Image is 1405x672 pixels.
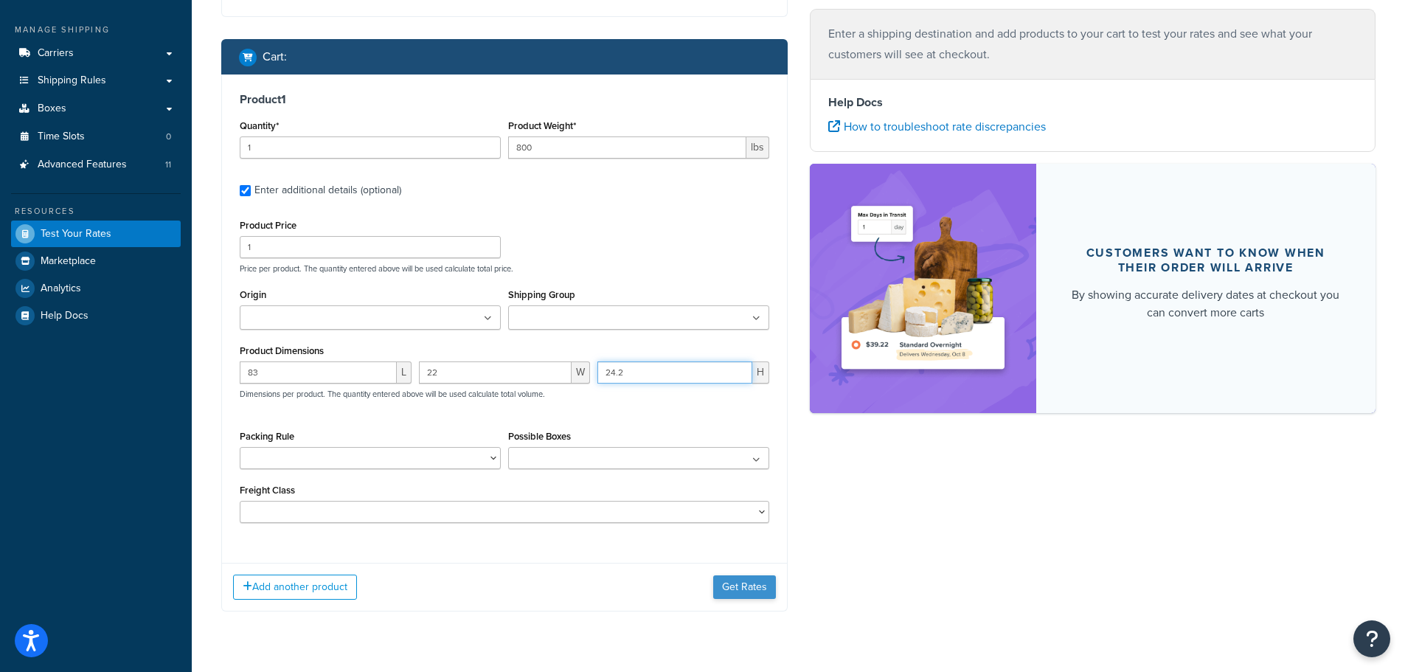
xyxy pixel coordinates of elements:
[38,75,106,87] span: Shipping Rules
[828,24,1358,65] p: Enter a shipping destination and add products to your cart to test your rates and see what your c...
[11,275,181,302] a: Analytics
[240,136,501,159] input: 0.0
[508,120,576,131] label: Product Weight*
[240,220,296,231] label: Product Price
[508,431,571,442] label: Possible Boxes
[240,185,251,196] input: Enter additional details (optional)
[11,95,181,122] a: Boxes
[11,248,181,274] a: Marketplace
[1353,620,1390,657] button: Open Resource Center
[38,47,74,60] span: Carriers
[1072,286,1341,322] div: By showing accurate delivery dates at checkout you can convert more carts
[11,123,181,150] li: Time Slots
[41,283,81,295] span: Analytics
[240,485,295,496] label: Freight Class
[11,151,181,179] li: Advanced Features
[828,94,1358,111] h4: Help Docs
[38,159,127,171] span: Advanced Features
[397,361,412,384] span: L
[713,575,776,599] button: Get Rates
[240,431,294,442] label: Packing Rule
[572,361,590,384] span: W
[41,310,89,322] span: Help Docs
[828,118,1046,135] a: How to troubleshoot rate discrepancies
[746,136,769,159] span: lbs
[41,255,96,268] span: Marketplace
[240,92,769,107] h3: Product 1
[11,40,181,67] a: Carriers
[166,131,171,143] span: 0
[832,186,1014,391] img: feature-image-ddt-36eae7f7280da8017bfb280eaccd9c446f90b1fe08728e4019434db127062ab4.png
[752,361,769,384] span: H
[508,136,746,159] input: 0.00
[240,120,279,131] label: Quantity*
[11,302,181,329] a: Help Docs
[263,50,287,63] h2: Cart :
[11,67,181,94] a: Shipping Rules
[38,131,85,143] span: Time Slots
[236,389,545,399] p: Dimensions per product. The quantity entered above will be used calculate total volume.
[11,221,181,247] a: Test Your Rates
[1072,246,1341,275] div: Customers want to know when their order will arrive
[508,289,575,300] label: Shipping Group
[236,263,773,274] p: Price per product. The quantity entered above will be used calculate total price.
[11,151,181,179] a: Advanced Features11
[254,180,401,201] div: Enter additional details (optional)
[240,345,324,356] label: Product Dimensions
[240,289,266,300] label: Origin
[233,575,357,600] button: Add another product
[38,103,66,115] span: Boxes
[11,123,181,150] a: Time Slots0
[165,159,171,171] span: 11
[11,24,181,36] div: Manage Shipping
[41,228,111,240] span: Test Your Rates
[11,205,181,218] div: Resources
